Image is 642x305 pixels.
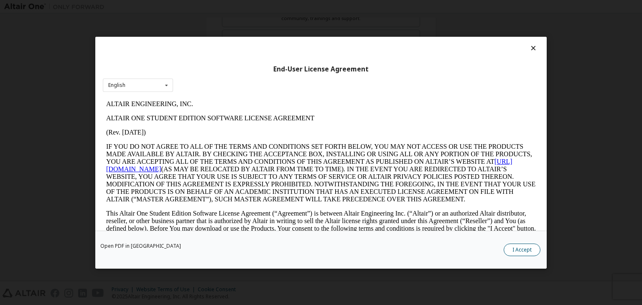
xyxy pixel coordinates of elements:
p: This Altair One Student Edition Software License Agreement (“Agreement”) is between Altair Engine... [3,113,433,143]
div: English [108,83,125,88]
button: I Accept [504,244,540,256]
a: [URL][DOMAIN_NAME] [3,61,410,76]
a: Open PDF in [GEOGRAPHIC_DATA] [100,244,181,249]
p: ALTAIR ENGINEERING, INC. [3,3,433,11]
div: End-User License Agreement [103,65,539,73]
p: (Rev. [DATE]) [3,32,433,39]
p: IF YOU DO NOT AGREE TO ALL OF THE TERMS AND CONDITIONS SET FORTH BELOW, YOU MAY NOT ACCESS OR USE... [3,46,433,106]
p: ALTAIR ONE STUDENT EDITION SOFTWARE LICENSE AGREEMENT [3,18,433,25]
